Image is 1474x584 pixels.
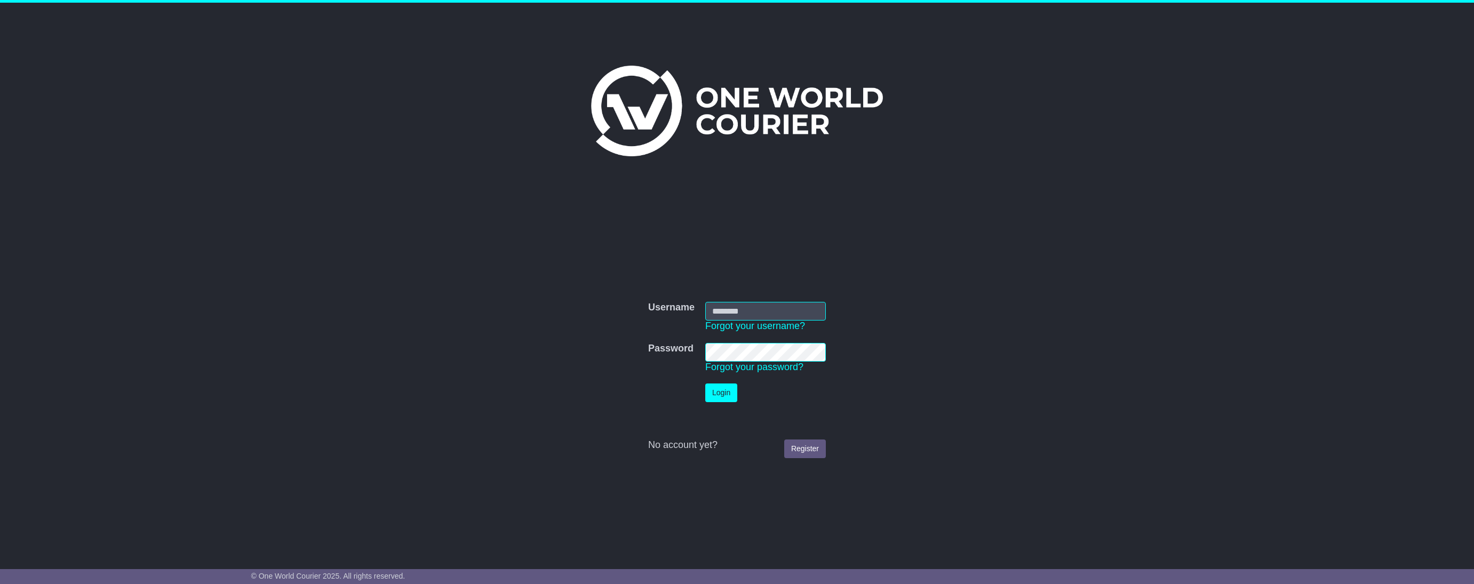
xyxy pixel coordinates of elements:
[705,383,737,402] button: Login
[648,302,695,314] label: Username
[251,572,405,580] span: © One World Courier 2025. All rights reserved.
[648,439,826,451] div: No account yet?
[591,66,882,156] img: One World
[705,362,803,372] a: Forgot your password?
[784,439,826,458] a: Register
[648,343,694,355] label: Password
[705,321,805,331] a: Forgot your username?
